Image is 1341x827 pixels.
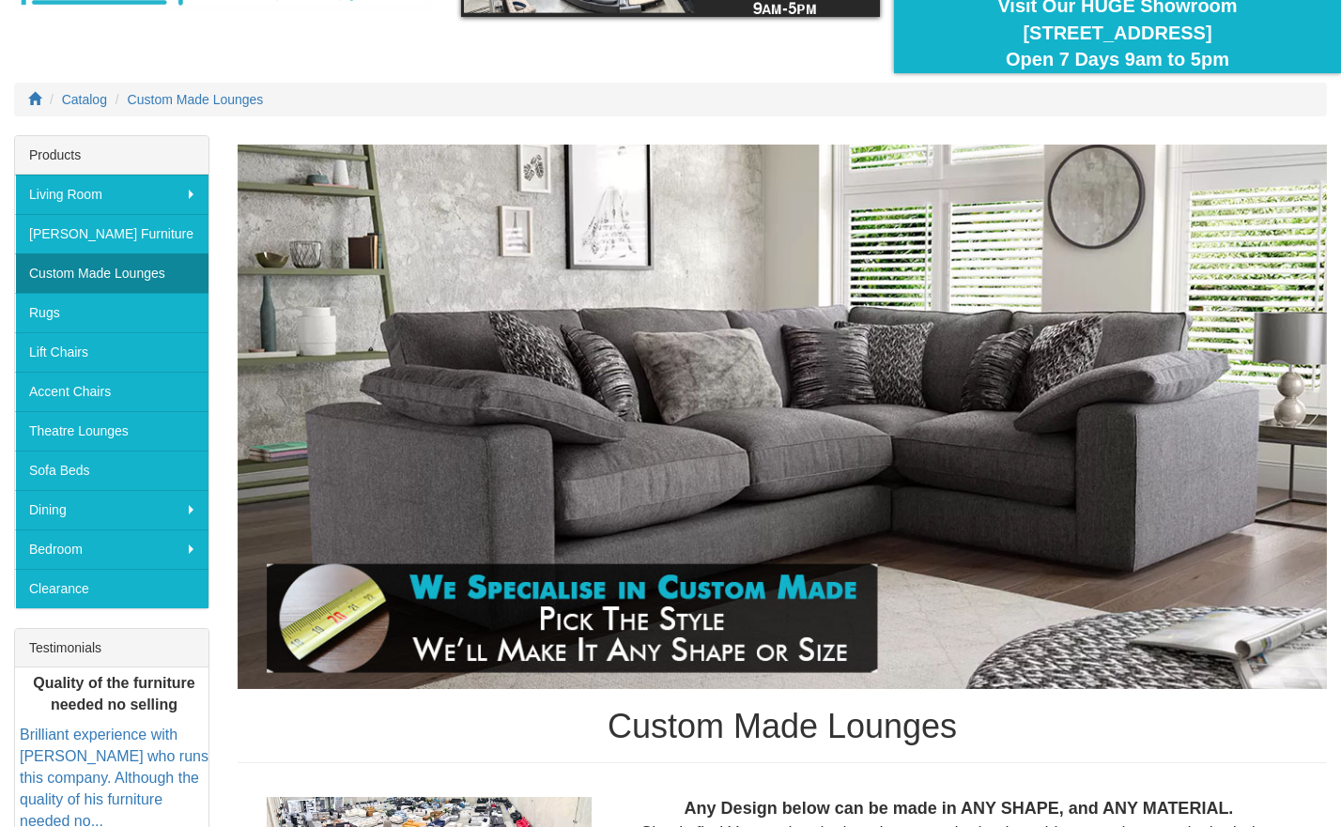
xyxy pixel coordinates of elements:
a: Living Room [15,175,208,214]
a: [PERSON_NAME] Furniture [15,214,208,253]
a: Sofa Beds [15,451,208,490]
a: Custom Made Lounges [128,92,264,107]
a: Bedroom [15,529,208,569]
a: Theatre Lounges [15,411,208,451]
a: Custom Made Lounges [15,253,208,293]
div: Products [15,136,208,175]
a: Rugs [15,293,208,332]
a: Clearance [15,569,208,608]
h1: Custom Made Lounges [238,708,1327,745]
img: Custom Made Lounges [238,145,1327,689]
b: Any Design below can be made in ANY SHAPE, and ANY MATERIAL. [685,799,1234,818]
a: Accent Chairs [15,372,208,411]
b: Quality of the furniture needed no selling [33,674,194,712]
div: Testimonials [15,629,208,667]
a: Catalog [62,92,107,107]
a: Dining [15,490,208,529]
a: Lift Chairs [15,332,208,372]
